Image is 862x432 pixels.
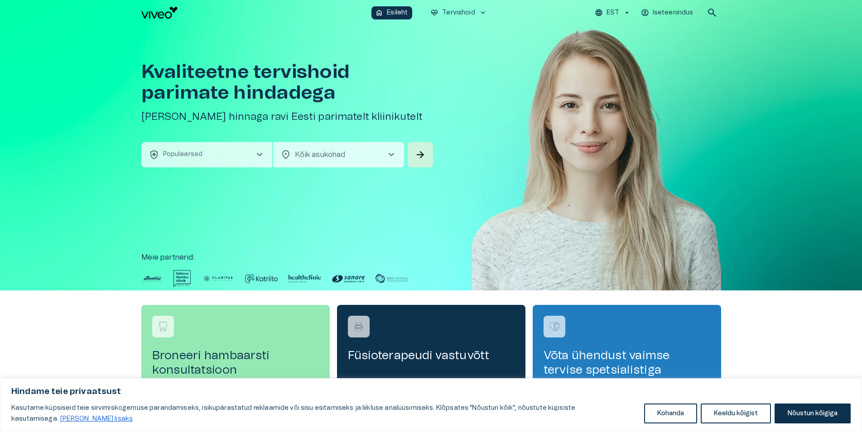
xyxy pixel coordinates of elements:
[472,25,721,318] img: Woman smiling
[479,9,487,17] span: keyboard_arrow_down
[152,348,319,377] h4: Broneeri hambaarsti konsultatsioon
[289,270,321,287] img: Partner logo
[280,149,291,160] span: location_on
[11,403,637,424] p: Kasutame küpsiseid teie sirvimiskogemuse parandamiseks, isikupärastatud reklaamide või sisu esita...
[352,320,366,333] img: Füsioterapeudi vastuvõtt logo
[442,8,475,18] p: Tervishoid
[156,320,170,333] img: Broneeri hambaarsti konsultatsioon logo
[644,404,697,423] button: Kohanda
[386,149,397,160] span: chevron_right
[245,270,278,287] img: Partner logo
[544,348,710,377] h4: Võta ühendust vaimse tervise spetsialistiga
[141,7,178,19] img: Viveo logo
[60,415,133,423] a: Loe lisaks
[701,404,771,423] button: Keeldu kõigist
[533,305,721,388] a: Navigate to service booking
[295,149,371,160] p: Kõik asukohad
[254,149,265,160] span: chevron_right
[607,8,619,18] p: EST
[707,7,718,18] span: search
[415,149,426,160] span: arrow_forward
[141,252,721,263] p: Meie partnerid :
[348,348,515,363] h4: Füsioterapeudi vastuvõtt
[593,6,632,19] button: EST
[11,386,851,397] p: Hindame teie privaatsust
[141,7,368,19] a: Navigate to homepage
[427,6,491,19] button: ecg_heartTervishoidkeyboard_arrow_down
[163,150,203,159] p: Populaarsed
[548,320,561,333] img: Võta ühendust vaimse tervise spetsialistiga logo
[337,305,525,388] a: Navigate to service booking
[141,142,272,167] button: health_and_safetyPopulaarsedchevron_right
[141,110,435,123] h5: [PERSON_NAME] hinnaga ravi Eesti parimatelt kliinikutelt
[408,142,433,167] button: Search
[775,404,851,423] button: Nõustun kõigiga
[375,9,383,17] span: home
[173,270,191,287] img: Partner logo
[141,270,163,287] img: Partner logo
[387,8,408,18] p: Esileht
[202,270,234,287] img: Partner logo
[141,305,330,388] a: Navigate to service booking
[703,4,721,22] button: open search modal
[430,9,438,17] span: ecg_heart
[332,270,365,287] img: Partner logo
[149,149,159,160] span: health_and_safety
[371,6,412,19] button: homeEsileht
[141,62,435,103] h1: Kvaliteetne tervishoid parimate hindadega
[376,270,408,287] img: Partner logo
[653,8,693,18] p: Iseteenindus
[640,6,696,19] button: Iseteenindus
